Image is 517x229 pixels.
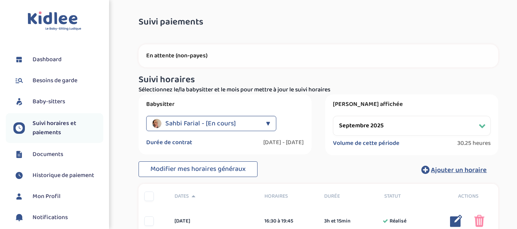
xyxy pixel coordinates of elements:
div: Dates [169,192,259,200]
div: ▼ [266,116,270,131]
button: Ajouter un horaire [410,161,498,178]
img: documents.svg [13,149,25,160]
div: Durée [318,192,378,200]
span: Notifications [33,213,68,222]
a: Baby-sitters [13,96,103,107]
a: Suivi horaires et paiements [13,119,103,137]
h3: Suivi horaires [139,75,498,85]
a: Documents [13,149,103,160]
div: [DATE] [169,217,259,225]
img: modifier_bleu.png [450,215,462,227]
a: Historique de paiement [13,170,103,181]
a: Mon Profil [13,191,103,202]
div: 16:30 à 19:45 [264,217,313,225]
img: profil.svg [13,191,25,202]
img: notification.svg [13,212,25,223]
span: Ajouter un horaire [431,165,487,175]
span: Dashboard [33,55,62,64]
img: babysitters.svg [13,96,25,107]
div: Statut [378,192,439,200]
label: [DATE] - [DATE] [263,139,304,146]
span: Documents [33,150,63,159]
a: Dashboard [13,54,103,65]
span: Sahbi Farial - [En cours] [165,116,236,131]
span: Mon Profil [33,192,60,201]
span: Réalisé [390,217,406,225]
label: Volume de cette période [333,140,400,147]
img: poubelle_rose.png [474,215,484,227]
label: Babysitter [146,101,304,108]
span: Horaires [264,192,313,200]
span: 3h et 15min [324,217,351,225]
img: logo.svg [28,11,82,31]
img: suivihoraire.svg [13,122,25,134]
span: Suivi horaires et paiements [33,119,103,137]
span: Modifier mes horaires généraux [150,164,246,174]
span: 30.25 heures [457,140,491,147]
p: Sélectionnez le/la babysitter et le mois pour mettre à jour le suivi horaires [139,85,498,94]
button: Modifier mes horaires généraux [139,161,258,177]
label: Durée de contrat [146,139,192,146]
img: avatar_sahbi-farial_2025_07_09_10_28_03.png [152,119,161,128]
label: [PERSON_NAME] affichée [333,101,491,108]
img: suivihoraire.svg [13,170,25,181]
p: En attente (non-payes) [146,52,491,60]
a: Notifications [13,212,103,223]
span: Besoins de garde [33,76,77,85]
span: Historique de paiement [33,171,94,180]
div: Actions [439,192,499,200]
span: Baby-sitters [33,97,65,106]
img: dashboard.svg [13,54,25,65]
span: Suivi paiements [139,17,203,27]
img: besoin.svg [13,75,25,86]
a: Besoins de garde [13,75,103,86]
